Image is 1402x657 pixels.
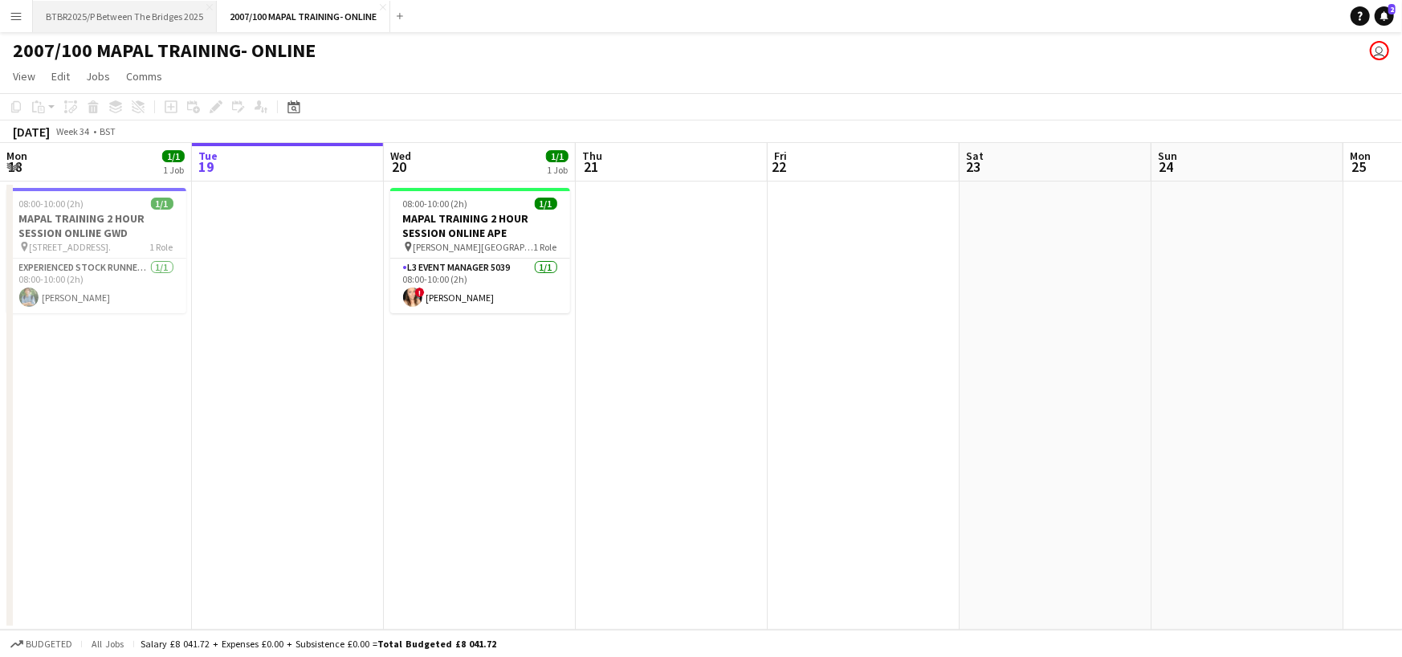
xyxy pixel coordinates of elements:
[1350,149,1371,163] span: Mon
[6,188,186,313] app-job-card: 08:00-10:00 (2h)1/1MAPAL TRAINING 2 HOUR SESSION ONLINE GWD [STREET_ADDRESS].1 RoleExperienced St...
[964,157,984,176] span: 23
[13,124,50,140] div: [DATE]
[6,211,186,240] h3: MAPAL TRAINING 2 HOUR SESSION ONLINE GWD
[1370,41,1389,60] app-user-avatar: Amy Cane
[580,157,602,176] span: 21
[403,198,468,210] span: 08:00-10:00 (2h)
[120,66,169,87] a: Comms
[163,164,184,176] div: 1 Job
[388,157,411,176] span: 20
[546,150,569,162] span: 1/1
[535,198,557,210] span: 1/1
[390,149,411,163] span: Wed
[196,157,218,176] span: 19
[79,66,116,87] a: Jobs
[547,164,568,176] div: 1 Job
[772,157,787,176] span: 22
[53,125,93,137] span: Week 34
[88,638,127,650] span: All jobs
[13,39,316,63] h1: 2007/100 MAPAL TRAINING- ONLINE
[1347,157,1371,176] span: 25
[51,69,70,84] span: Edit
[415,288,425,297] span: !
[390,259,570,313] app-card-role: L3 Event Manager 50391/108:00-10:00 (2h)![PERSON_NAME]
[377,638,496,650] span: Total Budgeted £8 041.72
[13,69,35,84] span: View
[534,241,557,253] span: 1 Role
[30,241,112,253] span: [STREET_ADDRESS].
[19,198,84,210] span: 08:00-10:00 (2h)
[1375,6,1394,26] a: 2
[1158,149,1177,163] span: Sun
[390,188,570,313] app-job-card: 08:00-10:00 (2h)1/1MAPAL TRAINING 2 HOUR SESSION ONLINE APE [PERSON_NAME][GEOGRAPHIC_DATA]1 RoleL...
[126,69,162,84] span: Comms
[217,1,390,32] button: 2007/100 MAPAL TRAINING- ONLINE
[4,157,27,176] span: 18
[966,149,984,163] span: Sat
[390,211,570,240] h3: MAPAL TRAINING 2 HOUR SESSION ONLINE APE
[151,198,173,210] span: 1/1
[6,149,27,163] span: Mon
[414,241,534,253] span: [PERSON_NAME][GEOGRAPHIC_DATA]
[1155,157,1177,176] span: 24
[6,66,42,87] a: View
[198,149,218,163] span: Tue
[774,149,787,163] span: Fri
[86,69,110,84] span: Jobs
[141,638,496,650] div: Salary £8 041.72 + Expenses £0.00 + Subsistence £0.00 =
[150,241,173,253] span: 1 Role
[1388,4,1396,14] span: 2
[100,125,116,137] div: BST
[26,639,72,650] span: Budgeted
[162,150,185,162] span: 1/1
[6,259,186,313] app-card-role: Experienced Stock Runner 50121/108:00-10:00 (2h)[PERSON_NAME]
[33,1,217,32] button: BTBR2025/P Between The Bridges 2025
[582,149,602,163] span: Thu
[45,66,76,87] a: Edit
[8,635,75,653] button: Budgeted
